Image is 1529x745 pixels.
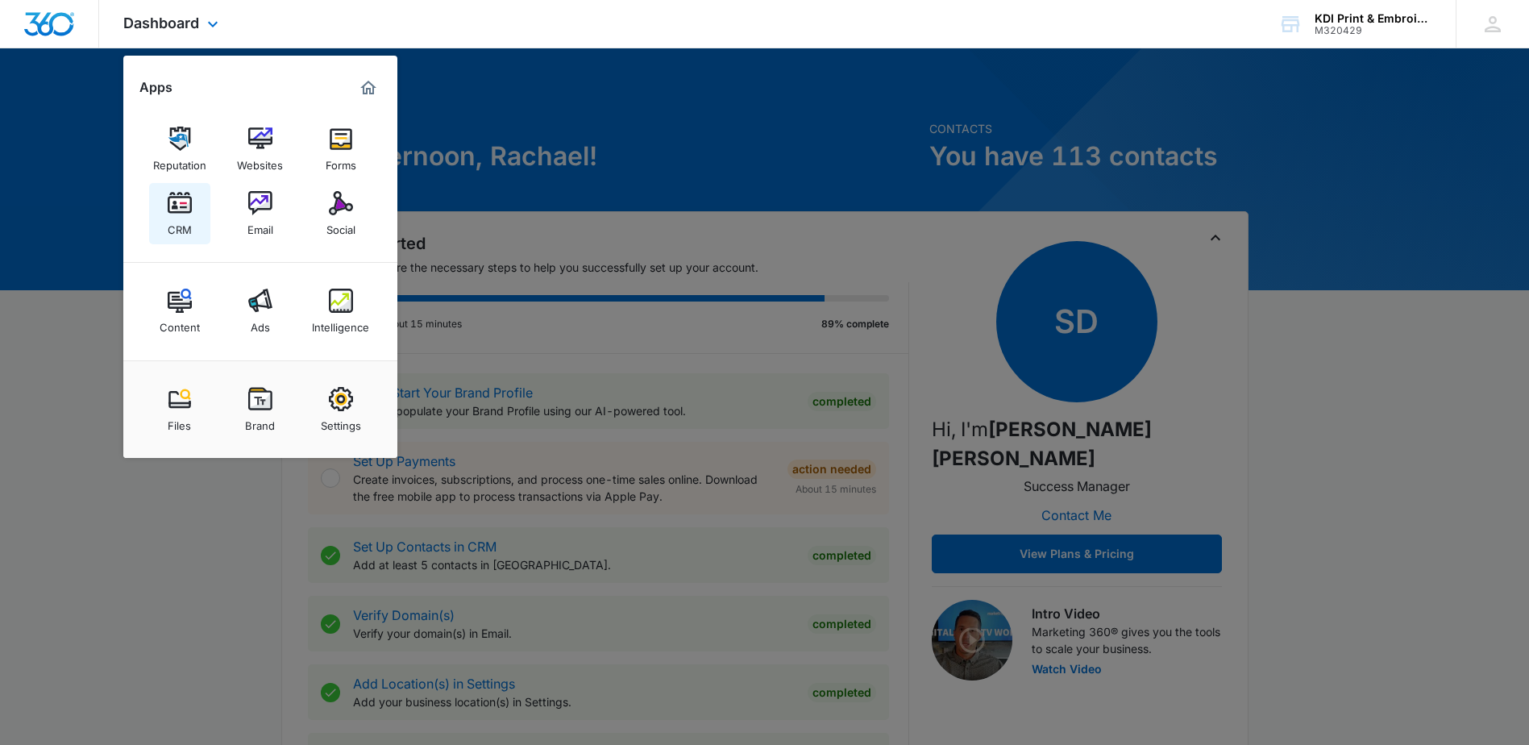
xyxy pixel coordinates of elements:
[153,151,206,172] div: Reputation
[160,313,200,334] div: Content
[1315,25,1432,36] div: account id
[123,15,199,31] span: Dashboard
[149,119,210,180] a: Reputation
[230,119,291,180] a: Websites
[149,379,210,440] a: Files
[355,75,381,101] a: Marketing 360® Dashboard
[310,281,372,342] a: Intelligence
[237,151,283,172] div: Websites
[321,411,361,432] div: Settings
[168,215,192,236] div: CRM
[149,183,210,244] a: CRM
[230,281,291,342] a: Ads
[1315,12,1432,25] div: account name
[326,215,355,236] div: Social
[245,411,275,432] div: Brand
[310,379,372,440] a: Settings
[310,183,372,244] a: Social
[247,215,273,236] div: Email
[149,281,210,342] a: Content
[312,313,369,334] div: Intelligence
[310,119,372,180] a: Forms
[139,80,172,95] h2: Apps
[251,313,270,334] div: Ads
[230,379,291,440] a: Brand
[230,183,291,244] a: Email
[168,411,191,432] div: Files
[326,151,356,172] div: Forms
